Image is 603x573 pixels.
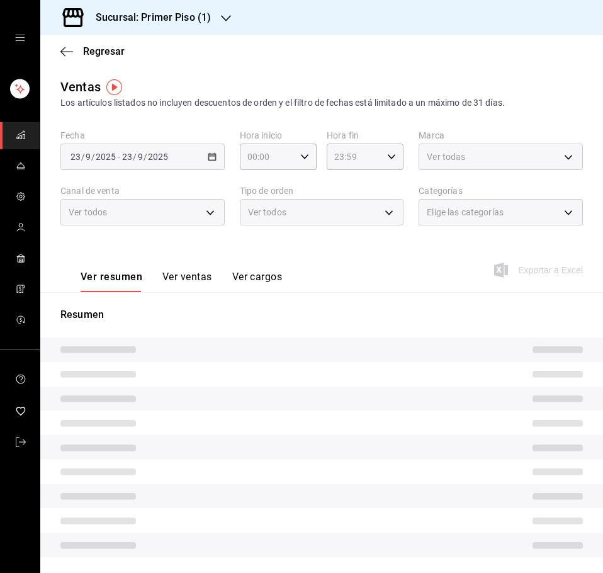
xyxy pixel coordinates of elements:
input: -- [121,152,133,162]
span: / [91,152,95,162]
button: open drawer [15,33,25,43]
input: -- [137,152,144,162]
span: Ver todos [69,206,107,218]
button: Ver ventas [162,271,212,292]
h3: Sucursal: Primer Piso (1) [86,10,211,25]
input: ---- [147,152,169,162]
span: / [81,152,85,162]
img: Tooltip marker [106,79,122,95]
label: Hora fin [327,131,403,140]
input: -- [70,152,81,162]
span: Regresar [83,45,125,57]
button: Ver resumen [81,271,142,292]
input: -- [85,152,91,162]
div: Ventas [60,77,101,96]
button: Regresar [60,45,125,57]
span: Elige las categorías [427,206,504,218]
label: Tipo de orden [240,186,404,195]
button: Ver cargos [232,271,283,292]
span: Ver todas [427,150,465,163]
span: - [118,152,120,162]
label: Canal de venta [60,186,225,195]
div: Los artículos listados no incluyen descuentos de orden y el filtro de fechas está limitado a un m... [60,96,583,110]
div: navigation tabs [81,271,282,292]
label: Marca [419,131,583,140]
label: Hora inicio [240,131,317,140]
span: / [144,152,147,162]
label: Categorías [419,186,583,195]
label: Fecha [60,131,225,140]
p: Resumen [60,307,583,322]
input: ---- [95,152,116,162]
span: Ver todos [248,206,286,218]
span: / [133,152,137,162]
